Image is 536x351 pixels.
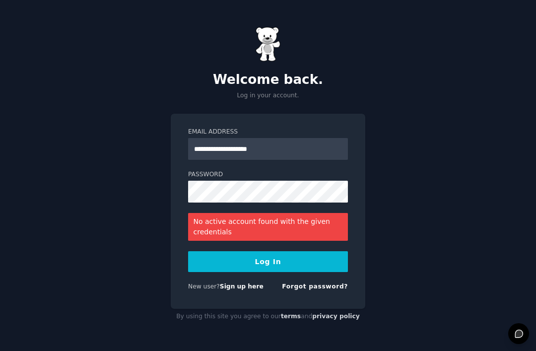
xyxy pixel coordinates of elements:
label: Email Address [188,128,348,137]
div: By using this site you agree to our and [171,309,365,325]
div: No active account found with the given credentials [188,213,348,241]
label: Password [188,170,348,179]
span: New user? [188,283,220,290]
p: Log in your account. [171,91,365,100]
a: privacy policy [312,313,360,320]
h2: Welcome back. [171,72,365,88]
button: Log In [188,251,348,272]
a: Forgot password? [282,283,348,290]
a: Sign up here [220,283,264,290]
img: Gummy Bear [256,27,280,62]
a: terms [281,313,301,320]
